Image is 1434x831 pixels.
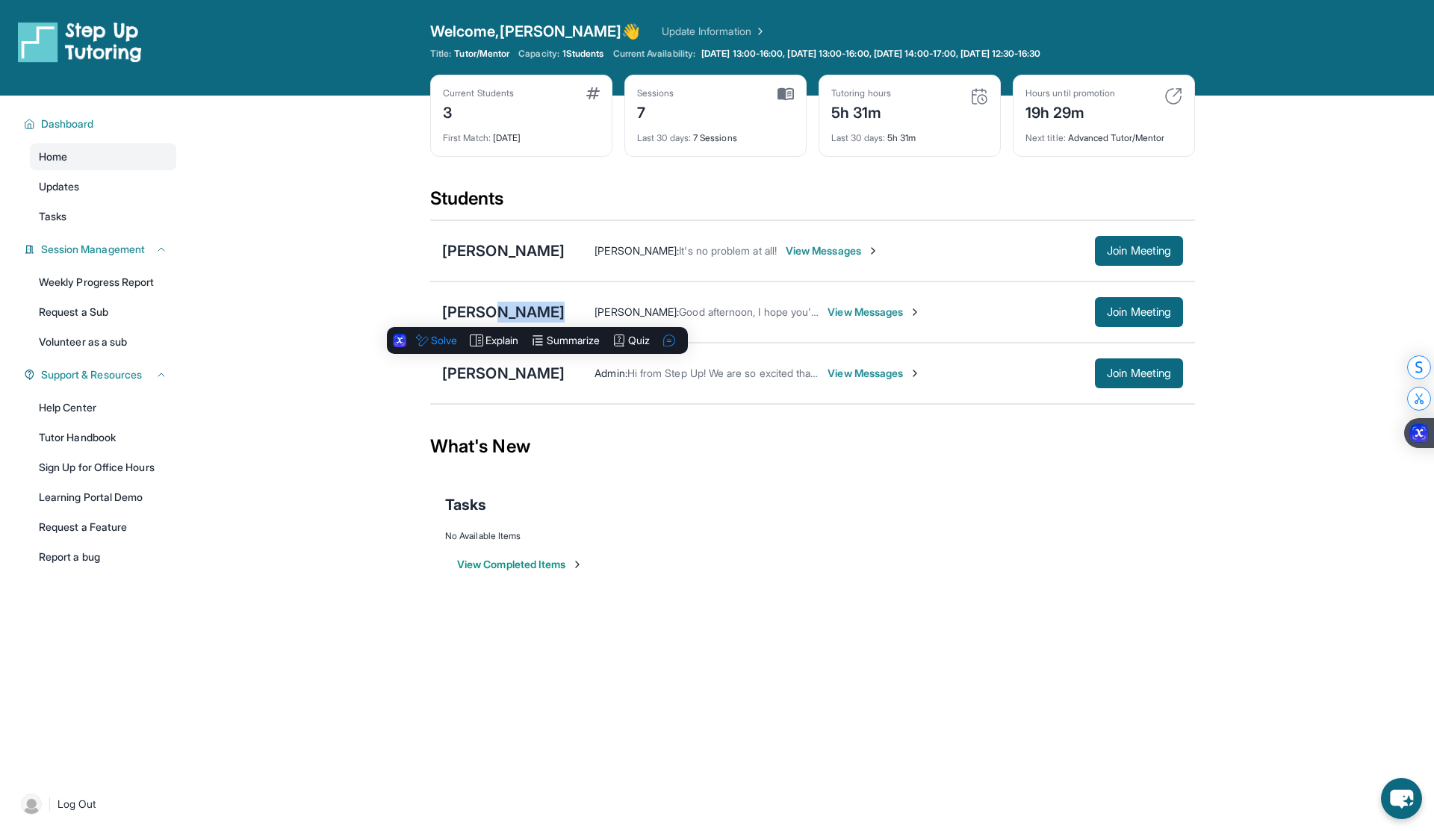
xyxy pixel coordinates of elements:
span: Join Meeting [1107,369,1171,378]
img: user-img [21,794,42,815]
button: Join Meeting [1095,297,1183,327]
span: Tutor/Mentor [454,48,509,60]
img: Chevron Right [751,24,766,39]
div: Tutoring hours [831,87,891,99]
a: Report a bug [30,544,176,570]
span: Last 30 days : [831,132,885,143]
button: Support & Resources [35,367,167,382]
span: [PERSON_NAME] : [595,305,679,318]
img: card [586,87,600,99]
img: logo [18,21,142,63]
div: [PERSON_NAME] [442,363,565,384]
span: Log Out [58,797,96,812]
img: card [777,87,794,101]
span: First Match : [443,132,491,143]
div: Students [430,187,1195,220]
a: Update Information [662,24,766,39]
button: Join Meeting [1095,358,1183,388]
div: 5h 31m [831,123,988,144]
a: [DATE] 13:00-16:00, [DATE] 13:00-16:00, [DATE] 14:00-17:00, [DATE] 12:30-16:30 [698,48,1043,60]
a: Learning Portal Demo [30,484,176,511]
span: [PERSON_NAME] : [595,244,679,257]
div: Current Students [443,87,514,99]
span: View Messages [828,366,921,381]
a: Volunteer as a sub [30,329,176,355]
img: Chevron-Right [909,367,921,379]
div: 7 [637,99,674,123]
img: Chevron-Right [909,306,921,318]
a: Help Center [30,394,176,421]
a: Home [30,143,176,170]
a: |Log Out [15,788,176,821]
div: Sessions [637,87,674,99]
div: 5h 31m [831,99,891,123]
span: Session Management [41,242,145,257]
a: Tasks [30,203,176,230]
div: 7 Sessions [637,123,794,144]
span: Title: [430,48,451,60]
span: Join Meeting [1107,246,1171,255]
a: Tutor Handbook [30,424,176,451]
button: chat-button [1381,778,1422,819]
span: Dashboard [41,116,94,131]
div: [PERSON_NAME] [442,240,565,261]
a: Request a Sub [30,299,176,326]
button: Session Management [35,242,167,257]
span: Admin : [595,367,627,379]
div: What's New [430,414,1195,479]
button: Join Meeting [1095,236,1183,266]
div: 19h 29m [1025,99,1115,123]
span: Home [39,149,67,164]
span: Last 30 days : [637,132,691,143]
img: card [1164,87,1182,105]
span: Support & Resources [41,367,142,382]
span: | [48,795,52,813]
span: Join Meeting [1107,308,1171,317]
div: [PERSON_NAME] [442,302,565,323]
div: No Available Items [445,530,1180,542]
span: Tasks [39,209,66,224]
span: Updates [39,179,80,194]
a: Weekly Progress Report [30,269,176,296]
span: Tasks [445,494,486,515]
span: 1 Students [562,48,604,60]
div: [DATE] [443,123,600,144]
a: Updates [30,173,176,200]
span: [DATE] 13:00-16:00, [DATE] 13:00-16:00, [DATE] 14:00-17:00, [DATE] 12:30-16:30 [701,48,1040,60]
button: Dashboard [35,116,167,131]
span: Capacity: [518,48,559,60]
img: Chevron-Right [867,245,879,257]
img: card [970,87,988,105]
span: It's no problem at all! [679,244,777,257]
span: Welcome, [PERSON_NAME] 👋 [430,21,641,42]
span: Next title : [1025,132,1066,143]
span: View Messages [786,243,879,258]
div: Hours until promotion [1025,87,1115,99]
button: View Completed Items [457,557,583,572]
span: View Messages [828,305,921,320]
div: 3 [443,99,514,123]
a: Request a Feature [30,514,176,541]
div: Advanced Tutor/Mentor [1025,123,1182,144]
span: Current Availability: [613,48,695,60]
a: Sign Up for Office Hours [30,454,176,481]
